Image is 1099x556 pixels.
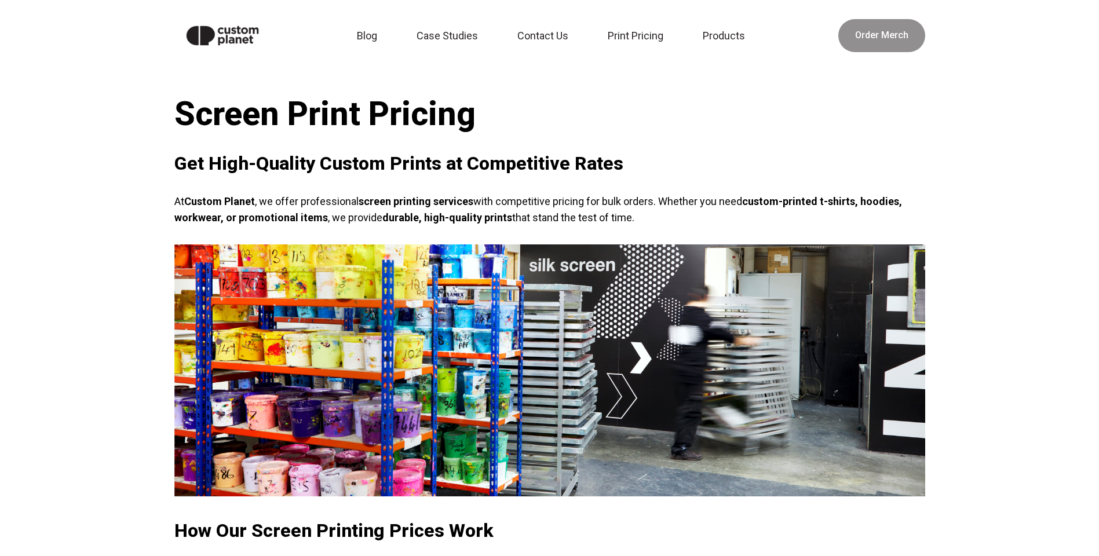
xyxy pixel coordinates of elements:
nav: Main navigation [284,23,824,49]
img: screen inks [174,244,925,497]
p: At , we offer professional with competitive pricing for bulk orders. Whether you need , we provid... [174,193,925,226]
strong: custom-printed t-shirts, hoodies, workwear, or promotional items [174,195,902,224]
a: Products [696,23,759,49]
iframe: Chat Widget [1041,500,1099,556]
strong: Custom Planet [184,195,255,207]
strong: screen printing services [359,195,473,207]
strong: How Our Screen Printing Prices Work [174,520,494,542]
a: Case Studies [410,23,492,49]
img: Custom Planet logo in black [174,14,271,57]
div: Widget pro chat [1041,500,1099,556]
h1: Screen Print Pricing [174,94,925,134]
strong: durable, high-quality prints [382,211,512,224]
a: Blog [350,23,391,49]
a: Order Merch [838,19,925,52]
a: Print Pricing [601,23,677,49]
strong: Get High-Quality Custom Prints at Competitive Rates [174,152,623,174]
a: Contact Us [510,23,582,49]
